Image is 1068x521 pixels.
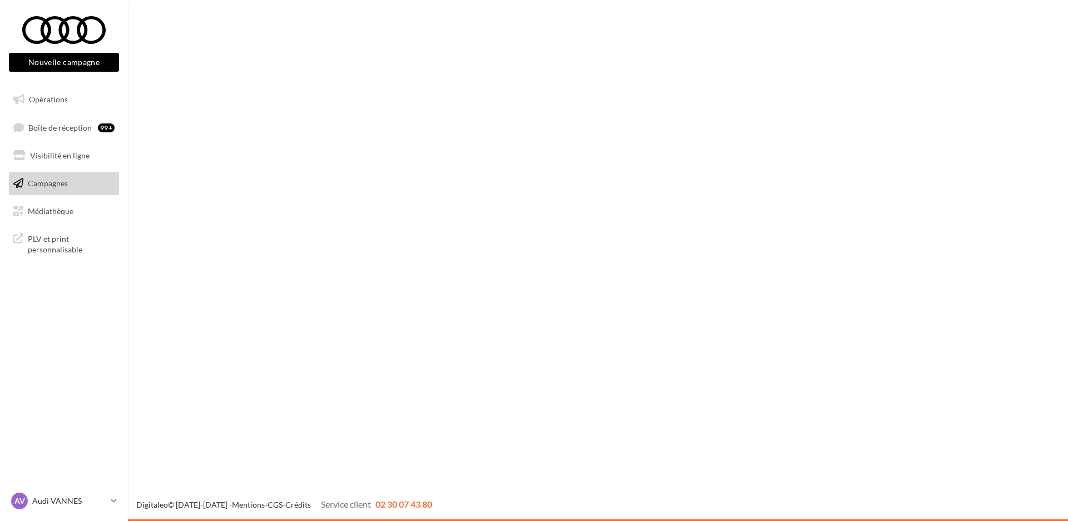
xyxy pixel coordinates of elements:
span: Médiathèque [28,206,73,215]
a: Opérations [7,88,121,111]
span: 02 30 07 43 80 [375,499,432,509]
a: CGS [268,500,283,509]
a: Digitaleo [136,500,168,509]
div: 99+ [98,123,115,132]
a: Campagnes [7,172,121,195]
a: Médiathèque [7,200,121,223]
a: AV Audi VANNES [9,490,119,512]
span: Opérations [29,95,68,104]
a: Mentions [232,500,265,509]
a: Crédits [285,500,311,509]
span: Visibilité en ligne [30,151,90,160]
span: Service client [321,499,371,509]
span: Campagnes [28,178,68,188]
p: Audi VANNES [32,495,106,507]
span: © [DATE]-[DATE] - - - [136,500,432,509]
span: PLV et print personnalisable [28,231,115,255]
span: Boîte de réception [28,122,92,132]
button: Nouvelle campagne [9,53,119,72]
a: Visibilité en ligne [7,144,121,167]
span: AV [14,495,25,507]
a: PLV et print personnalisable [7,227,121,260]
a: Boîte de réception99+ [7,116,121,140]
